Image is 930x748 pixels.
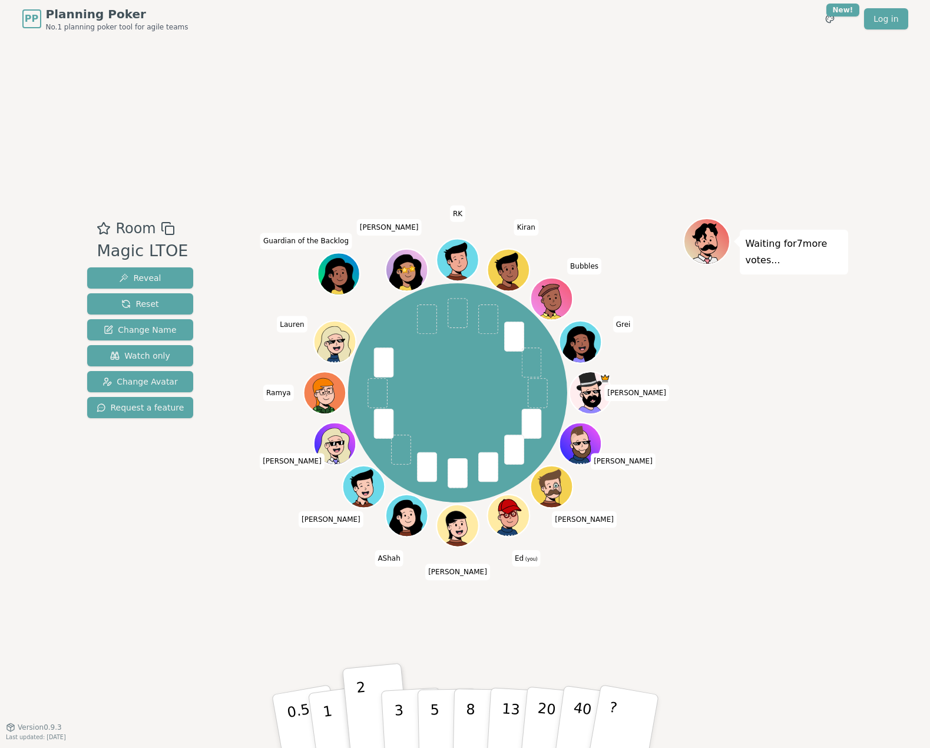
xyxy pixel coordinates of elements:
span: Click to change your name [260,453,325,469]
button: Change Name [87,319,194,340]
button: Add as favourite [97,218,111,239]
span: Last updated: [DATE] [6,734,66,740]
span: Change Avatar [102,376,178,388]
span: Click to change your name [425,564,490,580]
a: PPPlanning PokerNo.1 planning poker tool for agile teams [22,6,188,32]
p: Waiting for 7 more votes... [746,236,842,269]
span: Reveal [119,272,161,284]
span: Request a feature [97,402,184,413]
span: Click to change your name [514,219,538,236]
span: Click to change your name [263,385,294,401]
span: No.1 planning poker tool for agile teams [46,22,188,32]
span: Click to change your name [604,385,669,401]
span: Click to change your name [299,511,363,528]
div: New! [826,4,860,16]
div: Magic LTOE [97,239,188,263]
span: Click to change your name [512,550,541,567]
button: Click to change your avatar [489,496,528,535]
span: Version 0.9.3 [18,723,62,732]
button: New! [819,8,840,29]
button: Request a feature [87,397,194,418]
span: Click to change your name [591,453,656,469]
span: Click to change your name [552,511,617,528]
span: Watch only [110,350,170,362]
span: Click to change your name [375,550,403,567]
span: Click to change your name [260,233,352,249]
a: Log in [864,8,908,29]
button: Change Avatar [87,371,194,392]
span: PP [25,12,38,26]
span: Click to change your name [277,316,307,333]
span: Planning Poker [46,6,188,22]
p: 2 [355,679,370,743]
button: Version0.9.3 [6,723,62,732]
button: Reveal [87,267,194,289]
span: Reset [121,298,158,310]
span: Click to change your name [357,219,422,236]
span: Click to change your name [613,316,634,333]
span: Click to change your name [567,258,601,274]
span: (you) [524,557,538,562]
span: Room [115,218,155,239]
span: Change Name [104,324,176,336]
span: Click to change your name [450,206,465,222]
button: Reset [87,293,194,315]
button: Watch only [87,345,194,366]
span: Tim is the host [600,373,610,383]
